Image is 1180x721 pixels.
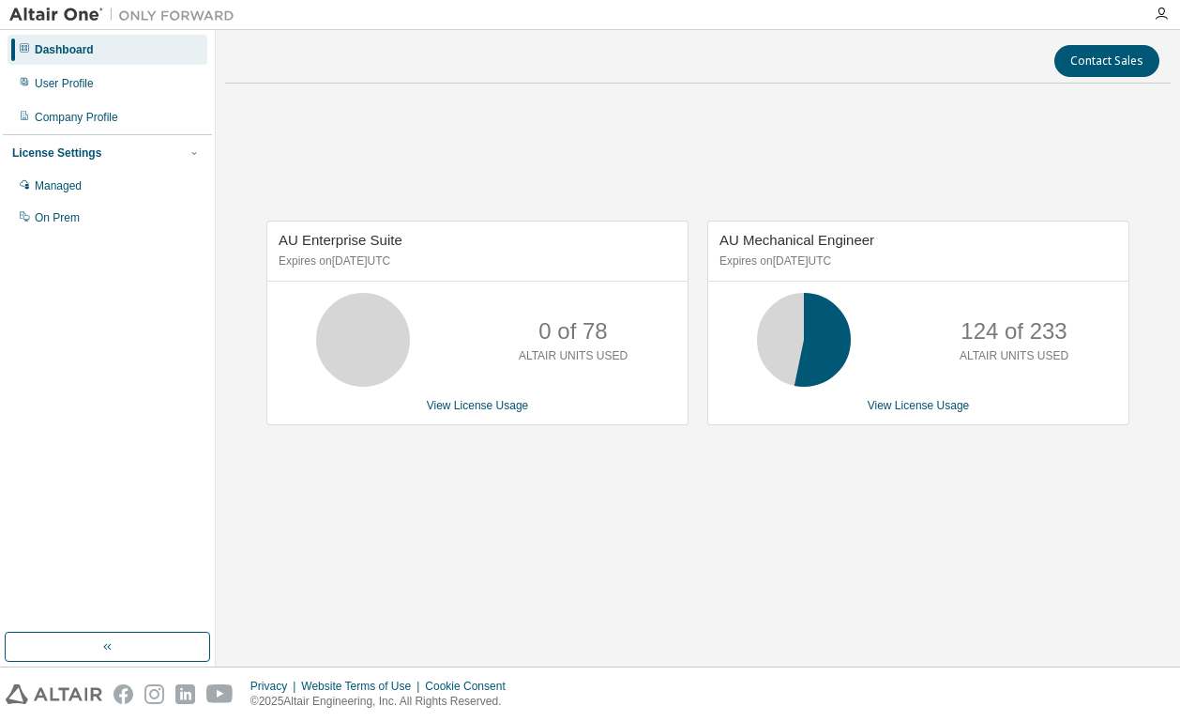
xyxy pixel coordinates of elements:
div: License Settings [12,146,101,161]
button: Contact Sales [1054,45,1159,77]
p: ALTAIR UNITS USED [519,348,628,364]
p: 124 of 233 [961,315,1067,347]
div: Privacy [250,679,301,694]
a: View License Usage [427,399,529,412]
img: facebook.svg [113,684,133,704]
img: linkedin.svg [175,684,195,704]
img: altair_logo.svg [6,684,102,704]
p: © 2025 Altair Engineering, Inc. All Rights Reserved. [250,694,517,710]
a: View License Usage [868,399,970,412]
p: 0 of 78 [538,315,607,347]
div: On Prem [35,210,80,225]
p: ALTAIR UNITS USED [960,348,1068,364]
div: Dashboard [35,42,94,57]
img: instagram.svg [144,684,164,704]
div: Cookie Consent [425,679,516,694]
p: Expires on [DATE] UTC [719,253,1112,269]
span: AU Enterprise Suite [279,232,402,248]
div: Managed [35,178,82,193]
div: Website Terms of Use [301,679,425,694]
img: youtube.svg [206,684,234,704]
span: AU Mechanical Engineer [719,232,874,248]
p: Expires on [DATE] UTC [279,253,672,269]
div: User Profile [35,76,94,91]
div: Company Profile [35,110,118,125]
img: Altair One [9,6,244,24]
